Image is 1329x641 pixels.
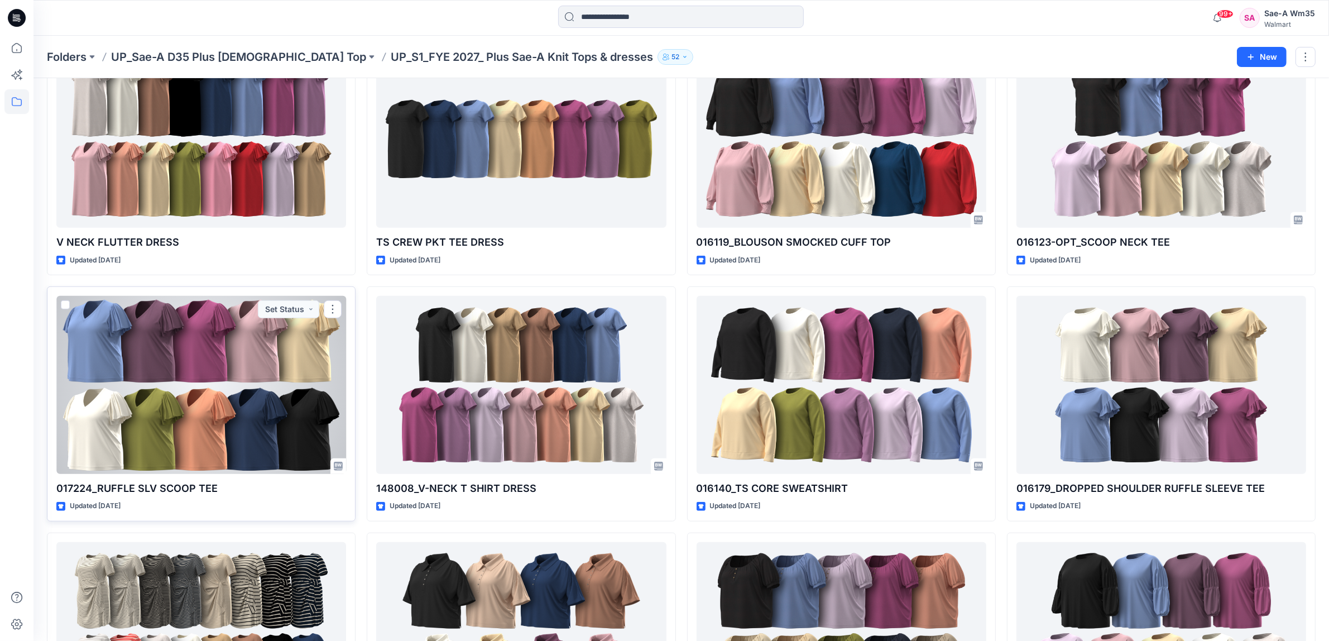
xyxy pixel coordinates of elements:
p: 017224_RUFFLE SLV SCOOP TEE [56,481,346,496]
button: New [1237,47,1287,67]
p: 016119_BLOUSON SMOCKED CUFF TOP [697,235,986,250]
p: 016123-OPT_SCOOP NECK TEE [1016,235,1306,250]
p: Updated [DATE] [1030,255,1081,266]
p: V NECK FLUTTER DRESS [56,235,346,250]
a: 016123-OPT_SCOOP NECK TEE [1016,50,1306,228]
p: TS CREW PKT TEE DRESS [376,235,666,250]
a: UP_Sae-A D35 Plus [DEMOGRAPHIC_DATA] Top [111,49,366,65]
a: 017224_RUFFLE SLV SCOOP TEE [56,296,346,473]
a: V NECK FLUTTER DRESS [56,50,346,228]
div: Walmart [1264,20,1315,28]
p: 016140_TS CORE SWEATSHIRT [697,481,986,496]
a: Folders [47,49,87,65]
p: 016179_DROPPED SHOULDER RUFFLE SLEEVE TEE [1016,481,1306,496]
a: 148008_V-NECK T SHIRT DRESS [376,296,666,473]
div: Sae-A Wm35 [1264,7,1315,20]
p: Updated [DATE] [390,500,440,512]
p: 52 [671,51,679,63]
a: TS CREW PKT TEE DRESS [376,50,666,228]
p: Updated [DATE] [70,500,121,512]
a: 016119_BLOUSON SMOCKED CUFF TOP [697,50,986,228]
p: Updated [DATE] [1030,500,1081,512]
p: UP_S1_FYE 2027_ Plus Sae-A Knit Tops & dresses [391,49,653,65]
a: 016140_TS CORE SWEATSHIRT [697,296,986,473]
p: Updated [DATE] [710,255,761,266]
p: Updated [DATE] [390,255,440,266]
p: Updated [DATE] [710,500,761,512]
a: 016179_DROPPED SHOULDER RUFFLE SLEEVE TEE [1016,296,1306,473]
span: 99+ [1217,9,1234,18]
button: 52 [658,49,693,65]
p: Updated [DATE] [70,255,121,266]
div: SA [1240,8,1260,28]
p: 148008_V-NECK T SHIRT DRESS [376,481,666,496]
